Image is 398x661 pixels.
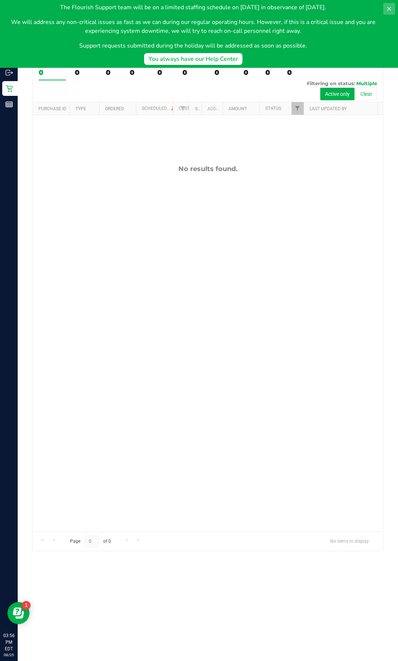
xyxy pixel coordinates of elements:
[75,68,97,77] div: 0
[38,106,66,111] a: Purchase ID
[324,536,375,547] span: No items to display
[356,80,377,86] span: Multiple
[6,69,13,76] inline-svg: Outbound
[307,80,355,86] span: Filtering on status:
[3,632,14,652] p: 03:56 PM EDT
[6,101,13,108] inline-svg: Reports
[39,68,66,77] div: 0
[7,602,29,624] iframe: Resource center
[202,102,223,115] th: Address
[33,165,383,173] div: No results found.
[6,41,380,50] p: Support requests submitted during the holiday will be addressed as soon as possible.
[214,68,235,77] div: 0
[287,68,314,77] div: 0
[177,102,189,115] a: Filter
[6,85,13,92] inline-svg: Retail
[265,68,278,77] div: 0
[6,18,380,35] p: We will address any non-critical issues as fast as we can during our regular operating hours. How...
[228,106,247,111] a: Amount
[320,88,355,100] button: Active only
[130,68,149,77] div: 0
[3,652,14,658] p: 08/25
[142,106,175,111] a: Scheduled
[182,68,206,77] div: 0
[76,106,86,111] a: Type
[291,102,304,115] a: Filter
[105,106,124,111] a: Ordered
[149,55,238,63] div: You always have our Help Center
[6,3,380,12] p: The Flourish Support team will be on a limited staffing schedule on [DATE] in observance of [DATE].
[64,536,117,547] span: Page of 0
[265,106,281,111] a: Status
[310,106,347,111] a: Last Updated By
[106,68,121,77] div: 0
[244,68,256,77] div: 0
[356,88,377,100] button: Clear
[157,68,174,77] div: 0
[22,601,31,610] iframe: Resource center unread badge
[195,106,234,111] a: State Registry ID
